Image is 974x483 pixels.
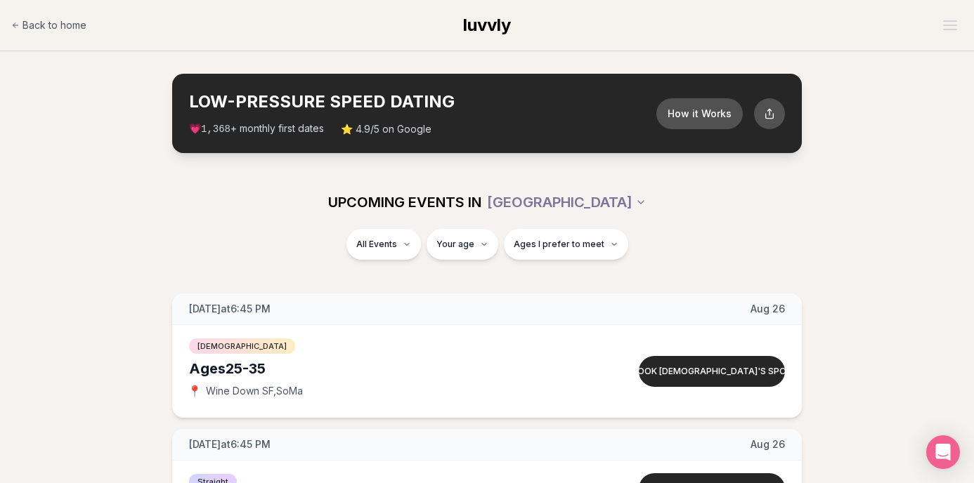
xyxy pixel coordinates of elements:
[356,239,397,250] span: All Events
[463,15,511,35] span: luvvly
[463,14,511,37] a: luvvly
[514,239,604,250] span: Ages I prefer to meet
[937,15,963,36] button: Open menu
[427,229,498,260] button: Your age
[346,229,421,260] button: All Events
[656,98,743,129] button: How it Works
[189,121,324,136] span: 💗 + monthly first dates
[189,302,271,316] span: [DATE] at 6:45 PM
[436,239,474,250] span: Your age
[201,124,230,135] span: 1,368
[189,359,585,378] div: Ages 25-35
[189,338,295,354] span: [DEMOGRAPHIC_DATA]
[639,356,785,387] button: Book [DEMOGRAPHIC_DATA]'s spot
[206,384,303,398] span: Wine Down SF , SoMa
[926,435,960,469] div: Open Intercom Messenger
[341,122,431,136] span: ⭐ 4.9/5 on Google
[487,187,647,218] button: [GEOGRAPHIC_DATA]
[189,385,200,397] span: 📍
[751,302,785,316] span: Aug 26
[328,192,481,212] span: UPCOMING EVENTS IN
[189,91,656,113] h2: LOW-PRESSURE SPEED DATING
[751,437,785,451] span: Aug 26
[11,11,86,39] a: Back to home
[22,18,86,32] span: Back to home
[504,229,628,260] button: Ages I prefer to meet
[189,437,271,451] span: [DATE] at 6:45 PM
